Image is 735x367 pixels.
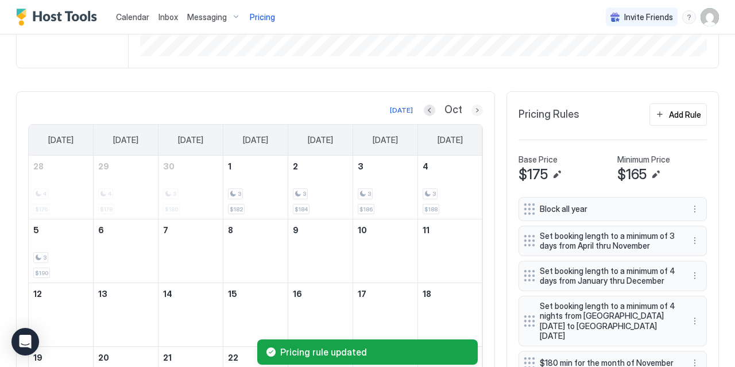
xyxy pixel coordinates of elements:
a: Saturday [426,125,474,156]
a: September 29, 2025 [94,156,158,177]
a: Host Tools Logo [16,9,102,26]
td: October 4, 2025 [417,156,482,219]
span: Block all year [540,204,676,214]
td: October 14, 2025 [158,283,223,347]
span: 8 [228,225,233,235]
a: October 3, 2025 [353,156,417,177]
td: October 16, 2025 [288,283,353,347]
span: 3 [303,190,306,198]
td: October 11, 2025 [417,219,482,283]
div: Open Intercom Messenger [11,328,39,356]
div: menu [688,234,702,248]
span: 17 [358,289,366,299]
a: Wednesday [231,125,280,156]
a: October 15, 2025 [223,283,288,304]
a: Tuesday [167,125,215,156]
span: Inbox [158,12,178,22]
td: October 10, 2025 [353,219,417,283]
span: 5 [33,225,39,235]
span: Set booking length to a minimum of 4 nights from [GEOGRAPHIC_DATA][DATE] to [GEOGRAPHIC_DATA][DATE] [540,301,676,341]
span: 3 [238,190,241,198]
span: Pricing [250,12,275,22]
span: 3 [367,190,371,198]
span: $188 [424,206,438,213]
td: October 8, 2025 [223,219,288,283]
a: October 14, 2025 [158,283,223,304]
span: Calendar [116,12,149,22]
span: 13 [98,289,107,299]
span: 9 [293,225,299,235]
span: Oct [444,103,462,117]
span: Base Price [519,154,558,165]
span: [DATE] [178,135,203,145]
a: October 7, 2025 [158,219,223,241]
span: [DATE] [48,135,73,145]
span: [DATE] [113,135,138,145]
span: 3 [358,161,363,171]
button: Next month [471,105,483,116]
div: menu [682,10,696,24]
button: [DATE] [388,103,415,117]
td: October 1, 2025 [223,156,288,219]
span: $184 [295,206,308,213]
td: October 17, 2025 [353,283,417,347]
span: 3 [43,254,47,261]
div: [DATE] [390,105,413,115]
a: October 4, 2025 [418,156,482,177]
a: Calendar [116,11,149,23]
a: October 6, 2025 [94,219,158,241]
span: 4 [423,161,428,171]
a: October 2, 2025 [288,156,353,177]
span: 10 [358,225,367,235]
a: Monday [102,125,150,156]
button: Add Rule [649,103,707,126]
div: User profile [701,8,719,26]
span: 11 [423,225,430,235]
button: Previous month [424,105,435,116]
td: October 7, 2025 [158,219,223,283]
span: Pricing Rules [519,108,579,121]
span: 30 [163,161,175,171]
td: September 29, 2025 [94,156,158,219]
a: Sunday [37,125,85,156]
td: October 2, 2025 [288,156,353,219]
span: Pricing rule updated [280,346,469,358]
td: October 3, 2025 [353,156,417,219]
button: More options [688,202,702,216]
a: Friday [361,125,409,156]
td: October 6, 2025 [94,219,158,283]
a: September 30, 2025 [158,156,223,177]
span: 1 [228,161,231,171]
span: 16 [293,289,302,299]
a: October 11, 2025 [418,219,482,241]
span: Invite Friends [624,12,673,22]
a: October 10, 2025 [353,219,417,241]
span: 7 [163,225,168,235]
button: More options [688,234,702,248]
a: Thursday [296,125,345,156]
div: menu [688,314,702,328]
span: Set booking length to a minimum of 3 days from April thru November [540,231,676,251]
span: Minimum Price [617,154,670,165]
a: October 8, 2025 [223,219,288,241]
span: 15 [228,289,237,299]
td: September 28, 2025 [29,156,94,219]
td: October 5, 2025 [29,219,94,283]
span: [DATE] [438,135,463,145]
span: Messaging [187,12,227,22]
span: Set booking length to a minimum of 4 days from January thru December [540,266,676,286]
span: [DATE] [373,135,398,145]
td: October 18, 2025 [417,283,482,347]
span: 3 [432,190,436,198]
span: 14 [163,289,172,299]
span: 12 [33,289,42,299]
td: October 15, 2025 [223,283,288,347]
a: October 1, 2025 [223,156,288,177]
a: October 17, 2025 [353,283,417,304]
div: menu [688,202,702,216]
span: 29 [98,161,109,171]
a: September 28, 2025 [29,156,93,177]
span: $175 [519,166,548,183]
td: September 30, 2025 [158,156,223,219]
